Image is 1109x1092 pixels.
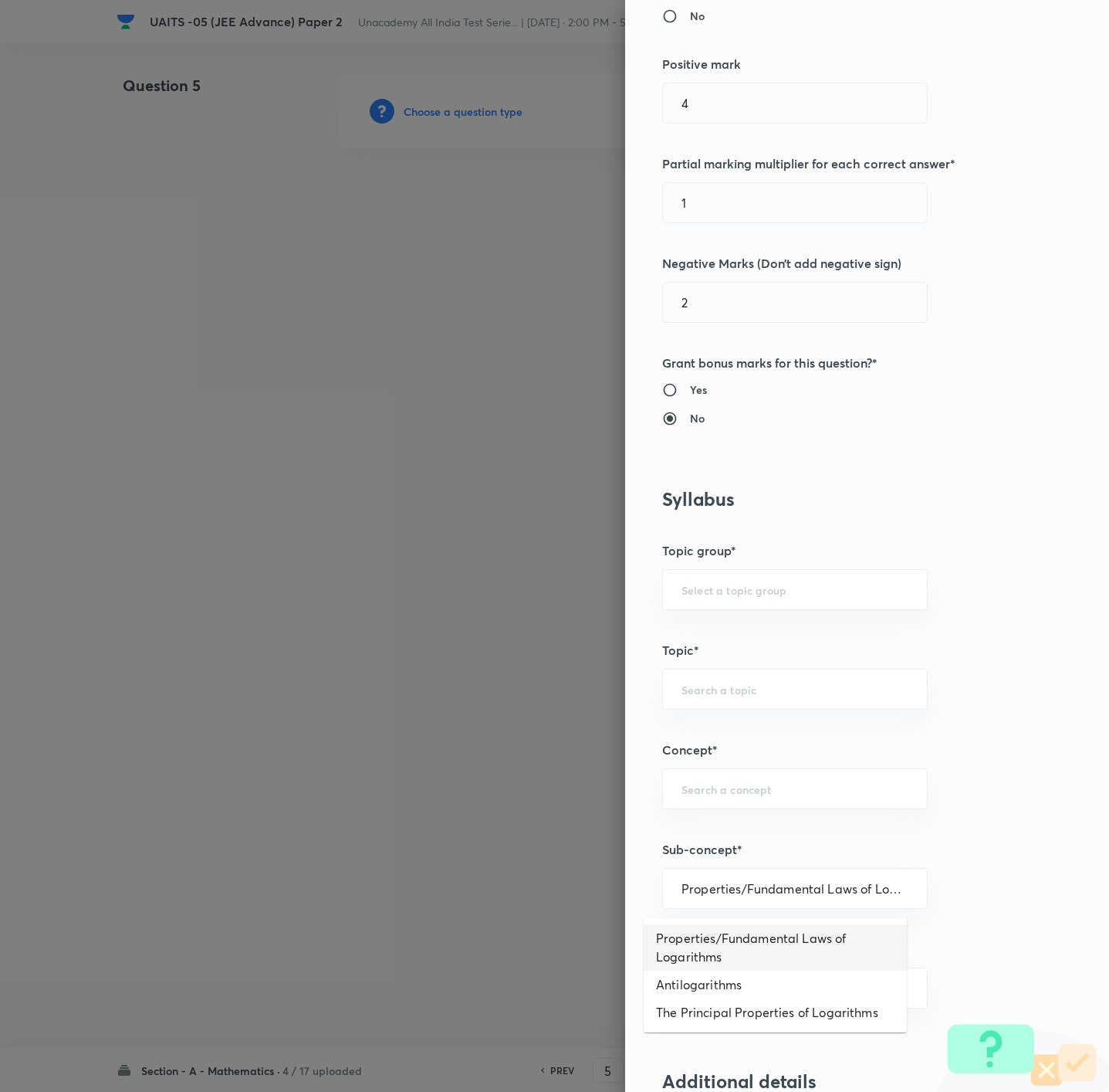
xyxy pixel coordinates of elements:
[662,254,1020,273] h5: Negative Marks (Don’t add negative sign)
[644,999,907,1026] li: The Principal Properties of Logarithms
[918,588,921,592] button: Open
[690,410,705,426] h6: No
[918,987,921,990] button: Open
[681,881,908,896] input: Search a sub-concept
[662,55,1020,73] h5: Positive mark
[690,8,705,24] h6: No
[662,488,1020,510] h3: Syllabus
[662,641,1020,660] h5: Topic*
[690,382,707,398] h6: Yes
[644,924,907,971] li: Properties/Fundamental Laws of Logarithms
[918,887,921,890] button: Close
[644,971,907,999] li: Antilogarithms
[663,283,927,322] input: Negative marks
[681,782,908,796] input: Search a concept
[662,840,1020,859] h5: Sub-concept*
[662,741,1020,759] h5: Concept*
[918,788,921,791] button: Open
[681,682,908,697] input: Search a topic
[663,183,927,222] input: Partial marking
[662,154,1020,173] h5: Partial marking multiplier for each correct answer*
[662,541,1020,560] h5: Topic group*
[663,83,927,123] input: Positive marks
[662,354,1020,372] h5: Grant bonus marks for this question?*
[681,582,908,597] input: Select a topic group
[918,688,921,691] button: Open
